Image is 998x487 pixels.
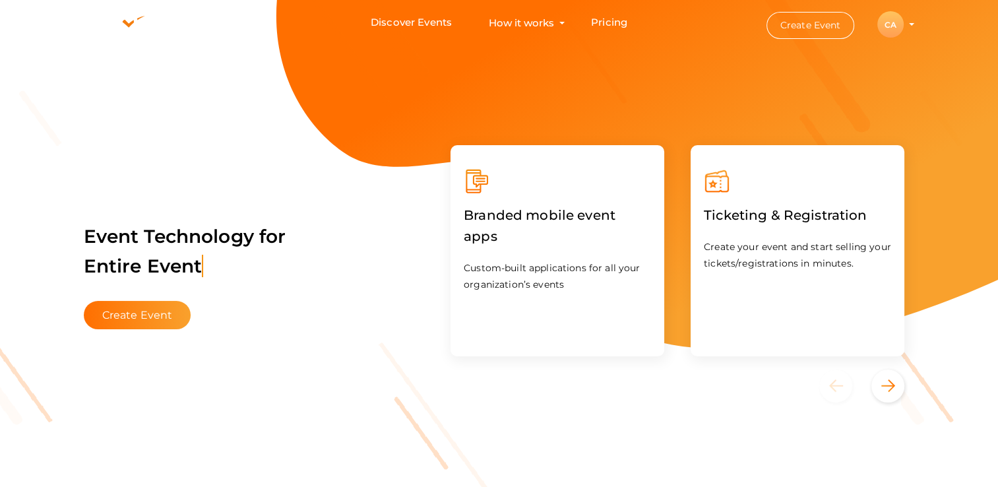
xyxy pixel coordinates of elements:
a: Branded mobile event apps [464,231,651,243]
button: How it works [485,11,558,35]
button: Previous [819,370,869,403]
div: CA [877,11,904,38]
label: Branded mobile event apps [464,195,651,257]
button: Next [871,370,904,403]
button: Create Event [766,12,855,39]
label: Ticketing & Registration [704,195,867,236]
button: CA [873,11,908,38]
button: Create Event [84,301,191,329]
a: Ticketing & Registration [704,210,867,222]
p: Custom-built applications for all your organization’s events [464,260,651,293]
label: Event Technology for [84,205,286,298]
span: Entire Event [84,255,204,277]
p: Create your event and start selling your tickets/registrations in minutes. [704,239,891,272]
a: Discover Events [371,11,452,35]
a: Pricing [591,11,627,35]
profile-pic: CA [877,20,904,30]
